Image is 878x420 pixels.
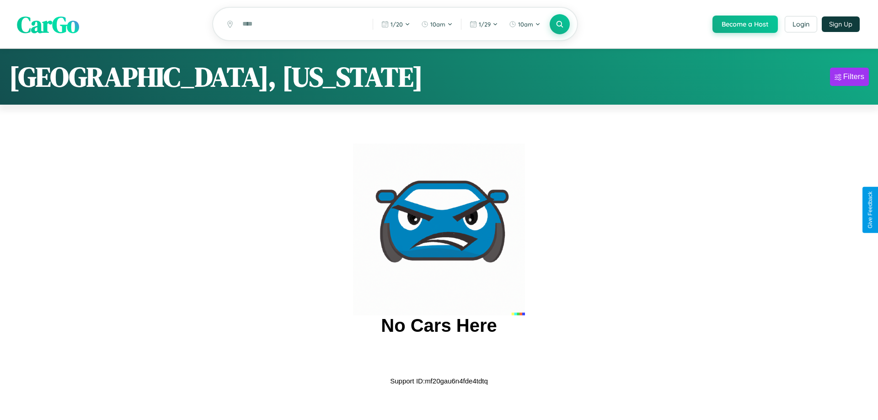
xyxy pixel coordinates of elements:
span: 1 / 29 [479,21,491,28]
p: Support ID: mf20gau6n4fde4tdtq [390,375,488,387]
button: Sign Up [822,16,860,32]
button: 10am [417,17,457,32]
button: 1/29 [465,17,503,32]
span: CarGo [17,8,79,40]
h1: [GEOGRAPHIC_DATA], [US_STATE] [9,58,423,96]
h2: No Cars Here [381,315,497,336]
div: Give Feedback [867,191,873,229]
button: 1/20 [377,17,415,32]
button: Filters [830,68,869,86]
div: Filters [843,72,864,81]
span: 10am [518,21,533,28]
button: Become a Host [712,16,778,33]
img: car [353,144,525,315]
span: 1 / 20 [391,21,403,28]
button: 10am [504,17,545,32]
button: Login [785,16,817,32]
span: 10am [430,21,445,28]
